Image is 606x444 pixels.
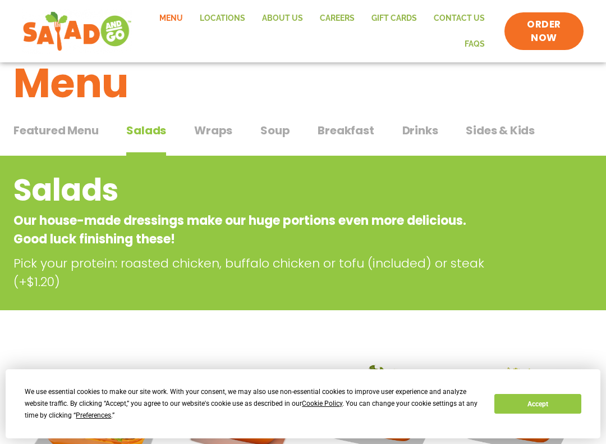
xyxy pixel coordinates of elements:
[25,386,481,422] div: We use essential cookies to make our site work. With your consent, we may also use non-essential ...
[126,122,166,139] span: Salads
[318,122,374,139] span: Breakfast
[402,122,438,139] span: Drinks
[425,6,493,31] a: Contact Us
[143,6,494,57] nav: Menu
[13,122,98,139] span: Featured Menu
[13,211,502,248] p: Our house-made dressings make our huge portions even more delicious. Good luck finishing these!
[13,254,513,291] p: Pick your protein: roasted chicken, buffalo chicken or tofu (included) or steak (+$1.20)
[516,18,572,45] span: ORDER NOW
[260,122,290,139] span: Soup
[194,122,232,139] span: Wraps
[254,6,311,31] a: About Us
[456,31,493,57] a: FAQs
[76,411,111,419] span: Preferences
[151,6,191,31] a: Menu
[22,9,132,54] img: new-SAG-logo-768×292
[311,6,363,31] a: Careers
[302,400,342,407] span: Cookie Policy
[494,394,581,414] button: Accept
[191,6,254,31] a: Locations
[504,12,584,51] a: ORDER NOW
[466,122,535,139] span: Sides & Kids
[363,6,425,31] a: GIFT CARDS
[13,53,593,114] h1: Menu
[13,167,502,213] h2: Salads
[6,369,600,438] div: Cookie Consent Prompt
[13,118,593,156] div: Tabbed content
